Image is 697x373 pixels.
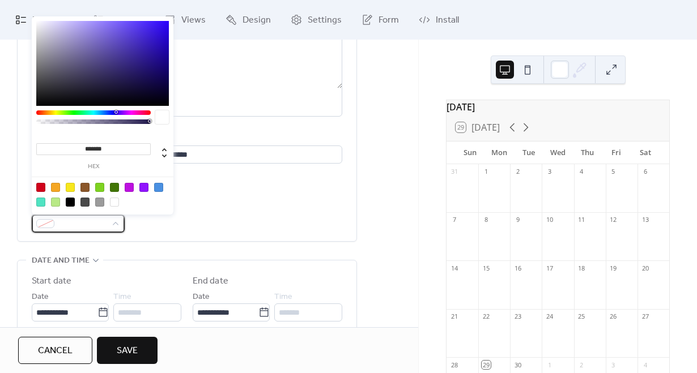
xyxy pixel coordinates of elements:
[450,216,458,224] div: 7
[308,14,342,27] span: Settings
[513,216,522,224] div: 9
[243,14,271,27] span: Design
[80,183,90,192] div: #8B572A
[110,183,119,192] div: #417505
[513,361,522,369] div: 30
[353,5,407,35] a: Form
[66,183,75,192] div: #F8E71C
[66,198,75,207] div: #000000
[641,168,649,176] div: 6
[450,168,458,176] div: 31
[95,183,104,192] div: #7ED321
[51,183,60,192] div: #F5A623
[609,312,618,321] div: 26
[631,142,660,164] div: Sat
[450,361,458,369] div: 28
[139,183,148,192] div: #9013FE
[545,312,554,321] div: 24
[110,14,144,27] span: Connect
[193,275,228,288] div: End date
[450,264,458,272] div: 14
[641,312,649,321] div: 27
[482,312,490,321] div: 22
[32,275,71,288] div: Start date
[447,100,669,114] div: [DATE]
[543,142,573,164] div: Wed
[379,14,399,27] span: Form
[641,216,649,224] div: 13
[577,168,586,176] div: 4
[513,168,522,176] div: 2
[482,168,490,176] div: 1
[609,264,618,272] div: 19
[609,168,618,176] div: 5
[32,254,90,268] span: Date and time
[113,290,131,304] span: Time
[36,198,45,207] div: #50E3C2
[181,14,206,27] span: Views
[80,198,90,207] div: #4A4A4A
[609,216,618,224] div: 12
[545,216,554,224] div: 10
[641,264,649,272] div: 20
[7,5,82,35] a: My Events
[436,14,459,27] span: Install
[84,5,153,35] a: Connect
[482,264,490,272] div: 15
[110,198,119,207] div: #FFFFFF
[36,183,45,192] div: #D0021B
[18,337,92,364] button: Cancel
[545,264,554,272] div: 17
[577,312,586,321] div: 25
[125,183,134,192] div: #BD10E0
[32,290,49,304] span: Date
[513,264,522,272] div: 16
[410,5,467,35] a: Install
[450,312,458,321] div: 21
[217,5,279,35] a: Design
[577,264,586,272] div: 18
[577,216,586,224] div: 11
[274,290,292,304] span: Time
[572,142,602,164] div: Thu
[32,130,340,144] div: Location
[482,216,490,224] div: 8
[456,142,485,164] div: Sun
[156,5,214,35] a: Views
[154,183,163,192] div: #4A90E2
[97,337,158,364] button: Save
[602,142,631,164] div: Fri
[193,290,210,304] span: Date
[38,344,73,358] span: Cancel
[545,168,554,176] div: 3
[32,14,73,27] span: My Events
[514,142,543,164] div: Tue
[117,344,138,358] span: Save
[282,5,350,35] a: Settings
[545,361,554,369] div: 1
[485,142,515,164] div: Mon
[95,198,104,207] div: #9B9B9B
[51,198,60,207] div: #B8E986
[482,361,490,369] div: 29
[641,361,649,369] div: 4
[577,361,586,369] div: 2
[609,361,618,369] div: 3
[36,164,151,170] label: hex
[513,312,522,321] div: 23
